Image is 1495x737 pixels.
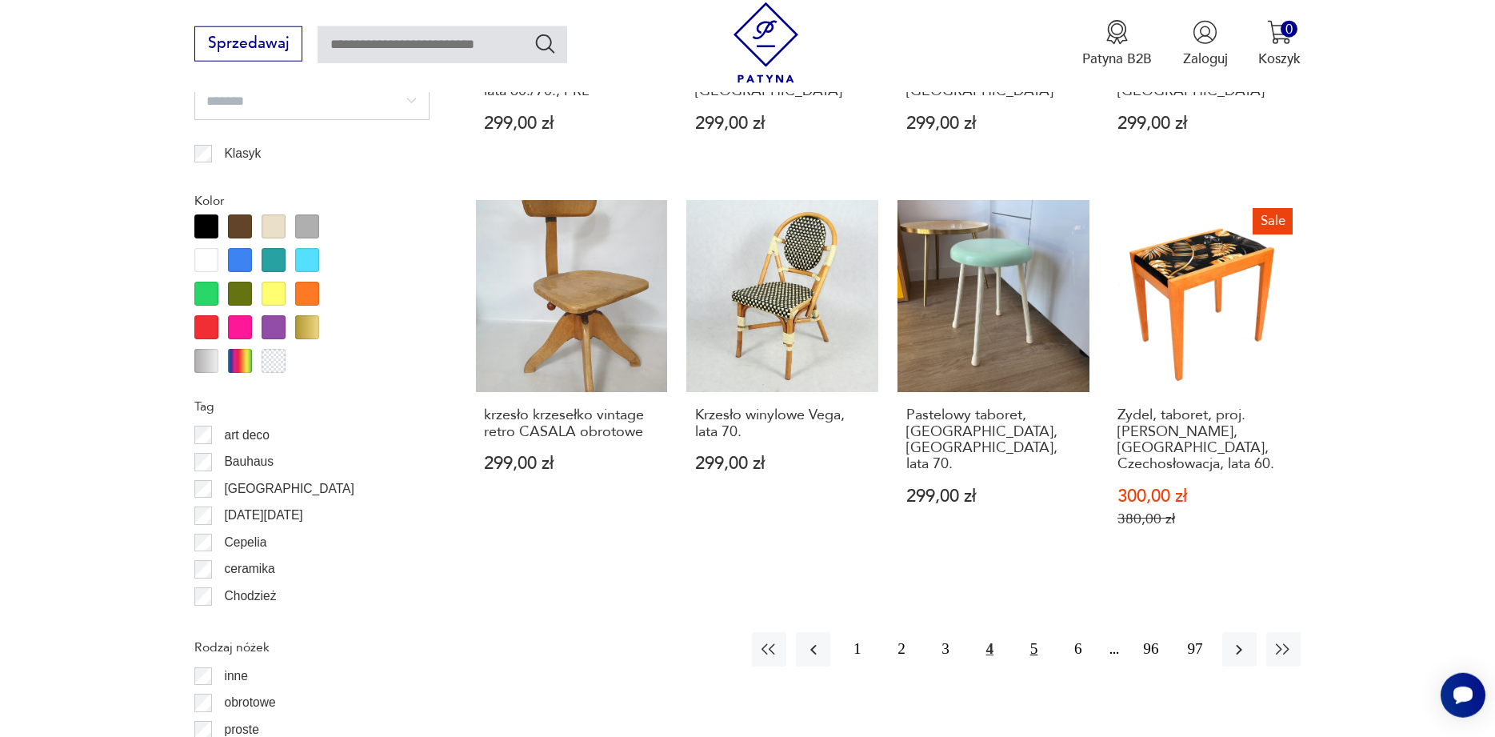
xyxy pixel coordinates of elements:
[224,559,274,579] p: ceramika
[194,637,430,658] p: Rodzaj nóżek
[1441,673,1485,718] iframe: Smartsupp widget button
[686,200,878,565] a: Krzesło winylowe Vega, lata 70.Krzesło winylowe Vega, lata 70.299,00 zł
[840,632,874,667] button: 1
[1258,20,1301,68] button: 0Koszyk
[1183,20,1228,68] button: Zaloguj
[695,407,869,440] h3: Krzesło winylowe Vega, lata 70.
[1109,200,1301,565] a: SaleZydel, taboret, proj. K. Musil, Jitona, Czechosłowacja, lata 60.Zydel, taboret, proj. [PERSON...
[224,143,261,164] p: Klasyk
[695,115,869,132] p: 299,00 zł
[484,407,658,440] h3: krzesło krzesełko vintage retro CASALA obrotowe
[1258,50,1301,68] p: Koszyk
[534,32,557,55] button: Szukaj
[1133,632,1168,667] button: 96
[1117,511,1292,527] p: 380,00 zł
[1177,632,1212,667] button: 97
[1017,632,1051,667] button: 5
[906,34,1081,100] h3: krzesło drewniane w stylu skoczek, sprężyny, lata 60./70., retro vintage, [GEOGRAPHIC_DATA]
[484,455,658,472] p: 299,00 zł
[224,613,272,634] p: Ćmielów
[1105,20,1129,45] img: Ikona medalu
[1117,115,1292,132] p: 299,00 zł
[224,425,269,446] p: art deco
[194,396,430,417] p: Tag
[1082,50,1152,68] p: Patyna B2B
[1082,20,1152,68] a: Ikona medaluPatyna B2B
[1183,50,1228,68] p: Zaloguj
[1193,20,1217,45] img: Ikonka użytkownika
[224,479,354,499] p: [GEOGRAPHIC_DATA]
[484,34,658,100] h3: Krzesło 200-190, proj. R. T. [GEOGRAPHIC_DATA]. [GEOGRAPHIC_DATA], lata 60./70., PRL
[1117,34,1292,100] h3: krzesło drewniane w stylu skoczek, sprężyny, lata 60./70., retro vintage, [GEOGRAPHIC_DATA]
[224,532,266,553] p: Cepelia
[194,38,302,51] a: Sprzedawaj
[484,115,658,132] p: 299,00 zł
[695,455,869,472] p: 299,00 zł
[973,632,1007,667] button: 4
[224,666,247,687] p: inne
[224,505,302,526] p: [DATE][DATE]
[884,632,918,667] button: 2
[476,200,668,565] a: krzesło krzesełko vintage retro CASALA obrotowekrzesło krzesełko vintage retro CASALA obrotowe299...
[194,26,302,62] button: Sprzedawaj
[1281,21,1297,38] div: 0
[224,586,276,607] p: Chodzież
[1082,20,1152,68] button: Patyna B2B
[1061,632,1095,667] button: 6
[906,407,1081,473] h3: Pastelowy taboret, [GEOGRAPHIC_DATA], [GEOGRAPHIC_DATA], lata 70.
[1117,488,1292,505] p: 300,00 zł
[224,692,275,713] p: obrotowe
[1267,20,1292,45] img: Ikona koszyka
[897,200,1089,565] a: Pastelowy taboret, Union, Niemcy, lata 70.Pastelowy taboret, [GEOGRAPHIC_DATA], [GEOGRAPHIC_DATA]...
[906,488,1081,505] p: 299,00 zł
[1117,407,1292,473] h3: Zydel, taboret, proj. [PERSON_NAME], [GEOGRAPHIC_DATA], Czechosłowacja, lata 60.
[726,2,806,83] img: Patyna - sklep z meblami i dekoracjami vintage
[929,632,963,667] button: 3
[194,190,430,211] p: Kolor
[224,451,274,472] p: Bauhaus
[695,34,869,100] h3: krzesło drewniane w stylu skoczek, sprężyny, lata 60./70., retro vintage, [GEOGRAPHIC_DATA]
[906,115,1081,132] p: 299,00 zł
